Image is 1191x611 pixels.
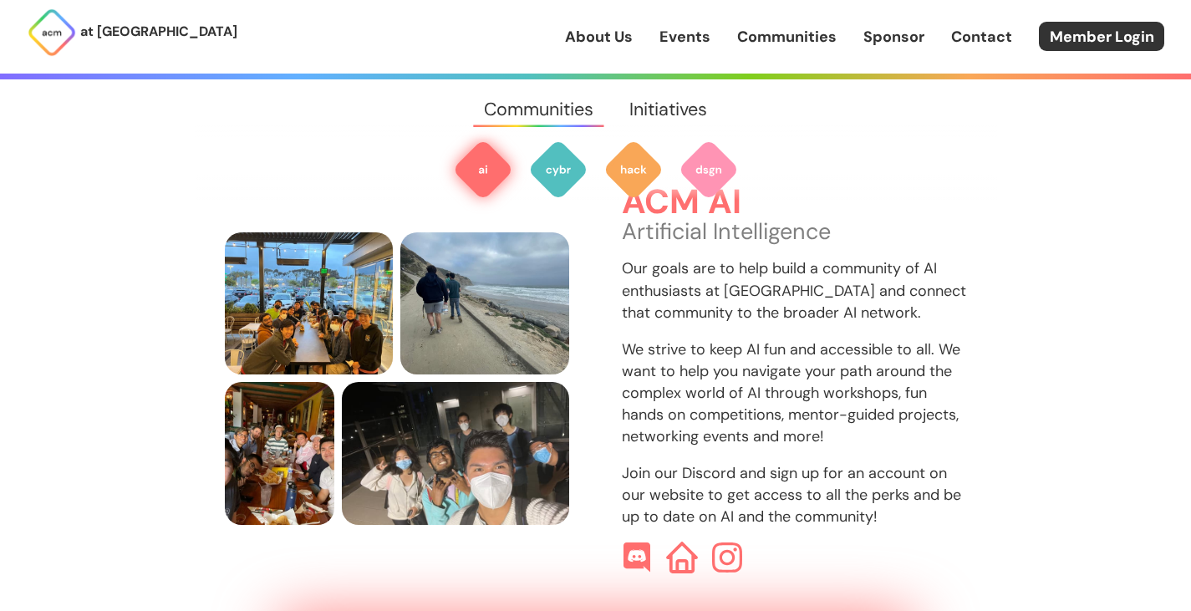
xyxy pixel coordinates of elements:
img: people masked outside the elevators at Nobel Drive Station [342,382,569,525]
a: Initiatives [612,79,725,140]
a: Member Login [1039,22,1164,51]
p: Our goals are to help build a community of AI enthusiasts at [GEOGRAPHIC_DATA] and connect that c... [622,257,967,323]
p: Join our Discord and sign up for an account on our website to get access to all the perks and be ... [622,462,967,527]
a: Communities [466,79,611,140]
img: ACM Cyber [528,140,588,200]
img: ACM Design [679,140,739,200]
h3: ACM AI [622,184,967,221]
img: ACM AI Website [666,542,698,574]
a: Contact [951,26,1012,48]
img: ACM AI Discord [622,542,652,573]
img: ACM AI [453,140,513,200]
a: Communities [737,26,837,48]
img: ACM AI Instagram [712,542,742,573]
a: About Us [565,26,633,48]
p: at [GEOGRAPHIC_DATA] [80,21,237,43]
img: members sitting at a table smiling [225,232,394,375]
img: ACM Hack [603,140,664,200]
img: three people, one holding a massive water jug, hiking by the sea [400,232,569,375]
a: Events [659,26,710,48]
p: We strive to keep AI fun and accessible to all. We want to help you navigate your path around the... [622,339,967,447]
img: a bunch of people sitting and smiling at a table [225,382,335,525]
img: ACM Logo [27,8,77,58]
a: Sponsor [863,26,924,48]
p: Artificial Intelligence [622,221,967,242]
a: at [GEOGRAPHIC_DATA] [27,8,237,58]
